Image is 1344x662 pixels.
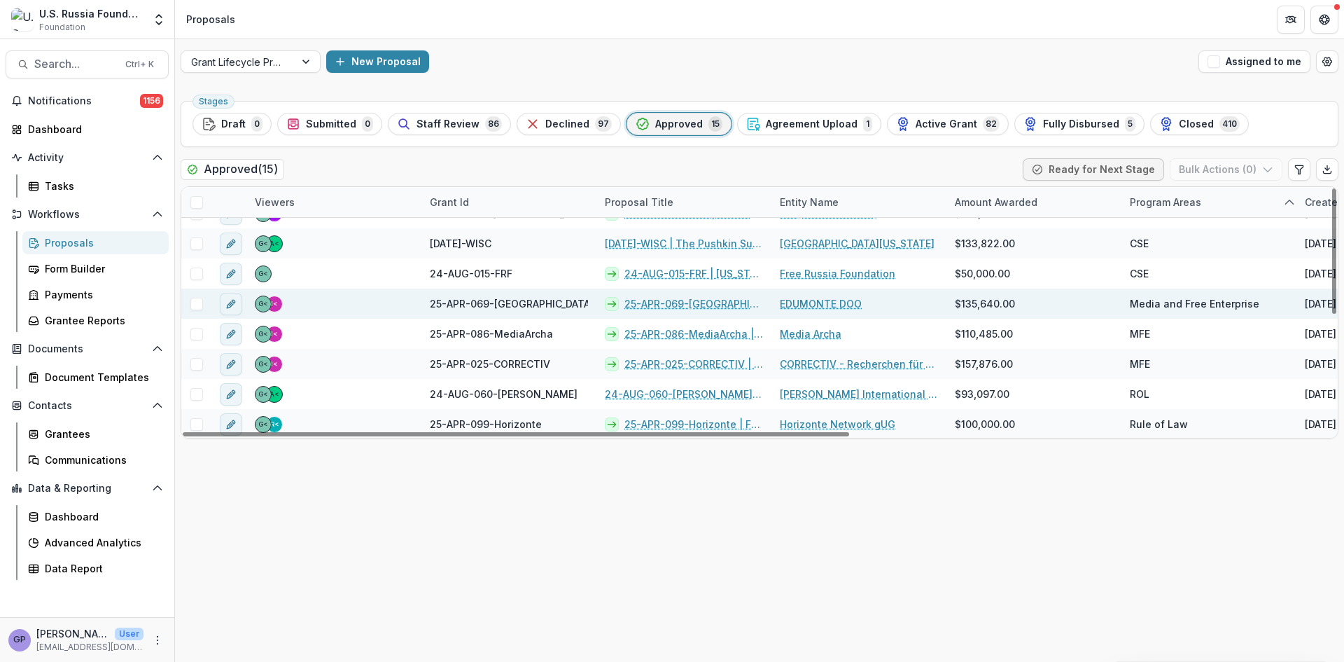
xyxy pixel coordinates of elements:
div: Proposals [45,235,157,250]
span: Declined [545,118,589,130]
a: 24-AUG-015-FRF | [US_STATE] Dialogue 2025 [624,266,763,281]
div: Gennady Podolny <gpodolny@usrf.us> [258,391,268,398]
span: 97 [595,116,612,132]
button: Assigned to me [1198,50,1310,73]
div: Gennady Podolny <gpodolny@usrf.us> [258,361,268,368]
div: Viewers [246,187,421,217]
button: Agreement Upload1 [737,113,881,135]
a: 25-APR-025-CORRECTIV | Radio [PERSON_NAME] 2.0: Next Gen [624,357,763,371]
a: Proposals [22,231,169,254]
div: Gennady Podolny <gpodolny@usrf.us> [258,270,268,277]
span: 25-APR-099-Horizonte [430,417,542,432]
img: U.S. Russia Foundation [11,8,34,31]
p: [EMAIL_ADDRESS][DOMAIN_NAME] [36,641,143,654]
button: Open table manager [1316,50,1338,73]
span: Data & Reporting [28,483,146,495]
a: Dashboard [22,505,169,528]
a: [DATE]-WISC | The Pushkin Summer Institute: From High School to Professional [DEMOGRAPHIC_DATA] S... [605,236,763,251]
button: Open Workflows [6,203,169,226]
div: Entity Name [771,195,847,209]
div: Gennady Podolny <gpodolny@usrf.us> [258,421,268,428]
div: Proposals [186,12,235,27]
a: 25-APR-086-MediaArcha | Strengthening technologically advanced high-impact journalism to ensure k... [624,326,763,341]
a: Media Archa [780,326,841,341]
button: Fully Disbursed5 [1014,113,1144,135]
div: [DATE] [1305,387,1336,401]
span: 24-AUG-060-[PERSON_NAME] [430,387,577,401]
button: Open Data & Reporting [6,477,169,499]
p: [PERSON_NAME] [36,626,109,641]
span: Staff Review [416,118,479,130]
button: edit [220,233,242,255]
button: Staff Review86 [388,113,511,135]
div: Amount Awarded [946,187,1121,217]
span: MFE [1130,357,1150,371]
a: 25-APR-069-[GEOGRAPHIC_DATA] | Start-Up Hub: Fostering Entrepreneurship and Cultural Exchange for... [624,296,763,311]
span: 86 [485,116,502,132]
button: Search... [6,50,169,78]
div: Tasks [45,179,157,193]
button: Open Contacts [6,394,169,417]
div: Form Builder [45,261,157,276]
div: Dashboard [45,509,157,524]
span: Rule of Law [1130,417,1188,432]
span: Closed [1179,118,1214,130]
button: Active Grant82 [887,113,1009,135]
span: Activity [28,152,146,164]
button: Declined97 [517,113,621,135]
div: Gennady Podolny <gpodolny@usrf.us> [258,301,268,308]
div: Igor Zevelev <izevelev@usrf.us> [271,331,278,338]
button: Open Documents [6,338,169,360]
button: Draft0 [192,113,272,135]
span: Agreement Upload [766,118,857,130]
span: Draft [221,118,246,130]
button: edit [220,323,242,345]
span: Contacts [28,400,146,412]
button: Closed410 [1150,113,1249,135]
div: [DATE] [1305,417,1336,432]
span: 5 [1125,116,1135,132]
div: [DATE] [1305,326,1336,341]
span: $50,000.00 [955,266,1010,281]
span: 82 [983,116,1000,132]
div: U.S. Russia Foundation [39,6,143,21]
span: 25-APR-069-[GEOGRAPHIC_DATA] [430,296,594,311]
button: Edit table settings [1288,158,1310,181]
span: $157,876.00 [955,357,1013,371]
button: Open entity switcher [149,6,169,34]
span: 1 [863,116,872,132]
div: Ruslan Garipov <rgaripov@usrf.us> [270,421,279,428]
span: 25-APR-086-MediaArcha [430,326,553,341]
a: Grantee Reports [22,309,169,332]
div: Advanced Analytics [45,535,157,550]
button: New Proposal [326,50,429,73]
div: Entity Name [771,187,946,217]
div: Igor Zevelev <izevelev@usrf.us> [271,361,278,368]
a: Data Report [22,557,169,580]
span: Search... [34,57,117,71]
a: Free Russia Foundation [780,266,895,281]
div: Gennady Podolny <gpodolny@usrf.us> [258,240,268,247]
span: MFE [1130,326,1150,341]
a: Tasks [22,174,169,198]
div: Proposal Title [596,187,771,217]
button: edit [220,353,242,375]
div: Grant Id [421,195,477,209]
a: [GEOGRAPHIC_DATA][US_STATE] [780,236,934,251]
div: Program Areas [1121,187,1296,217]
span: Notifications [28,95,140,107]
span: $133,822.00 [955,236,1015,251]
span: Workflows [28,209,146,221]
div: Proposal Title [596,195,682,209]
div: Payments [45,287,157,302]
a: CORRECTIV - Recherchen für die Gesellschaft [780,357,938,371]
div: Igor Zevelev <izevelev@usrf.us> [271,301,278,308]
span: $135,640.00 [955,296,1015,311]
span: Stages [199,97,228,106]
div: [DATE] [1305,357,1336,371]
a: Dashboard [6,118,169,141]
h2: Approved ( 15 ) [181,159,284,179]
button: edit [220,383,242,406]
